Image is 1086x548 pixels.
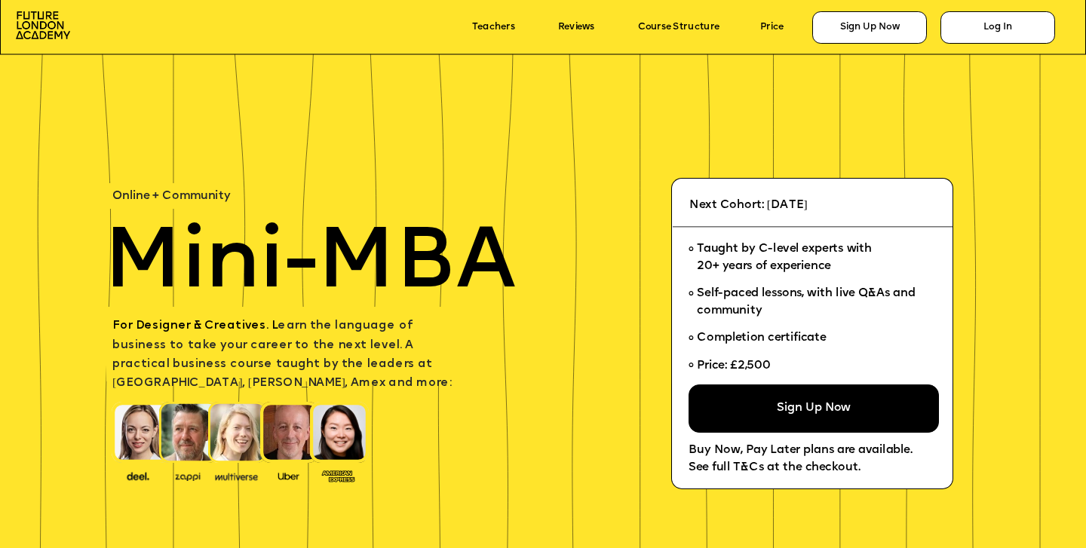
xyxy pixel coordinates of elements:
img: image-aac980e9-41de-4c2d-a048-f29dd30a0068.png [16,11,70,39]
span: Self-paced lessons, with live Q&As and community [697,287,919,316]
img: image-93eab660-639c-4de6-957c-4ae039a0235a.png [317,467,359,483]
a: Teachers [472,22,514,32]
span: Completion certificate [697,332,827,343]
span: Taught by C-level experts with 20+ years of experience [697,243,872,271]
a: Reviews [558,22,594,32]
span: earn the language of business to take your career to the next level. A practical business course ... [112,320,451,389]
span: For Designer & Creatives. L [112,320,278,332]
a: Price [760,22,784,32]
img: image-b2f1584c-cbf7-4a77-bbe0-f56ae6ee31f2.png [167,470,209,481]
span: Mini-MBA [104,223,516,308]
span: Price: £2,500 [697,360,771,371]
span: Buy Now, Pay Later plans are available. [689,445,913,456]
span: Next Cohort: [DATE] [689,200,808,211]
a: Course Structure [638,22,719,32]
span: Online + Community [112,191,230,202]
img: image-b7d05013-d886-4065-8d38-3eca2af40620.png [211,468,262,482]
span: See full T&Cs at the checkout. [689,461,861,473]
img: image-388f4489-9820-4c53-9b08-f7df0b8d4ae2.png [117,468,159,482]
img: image-99cff0b2-a396-4aab-8550-cf4071da2cb9.png [267,470,309,481]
